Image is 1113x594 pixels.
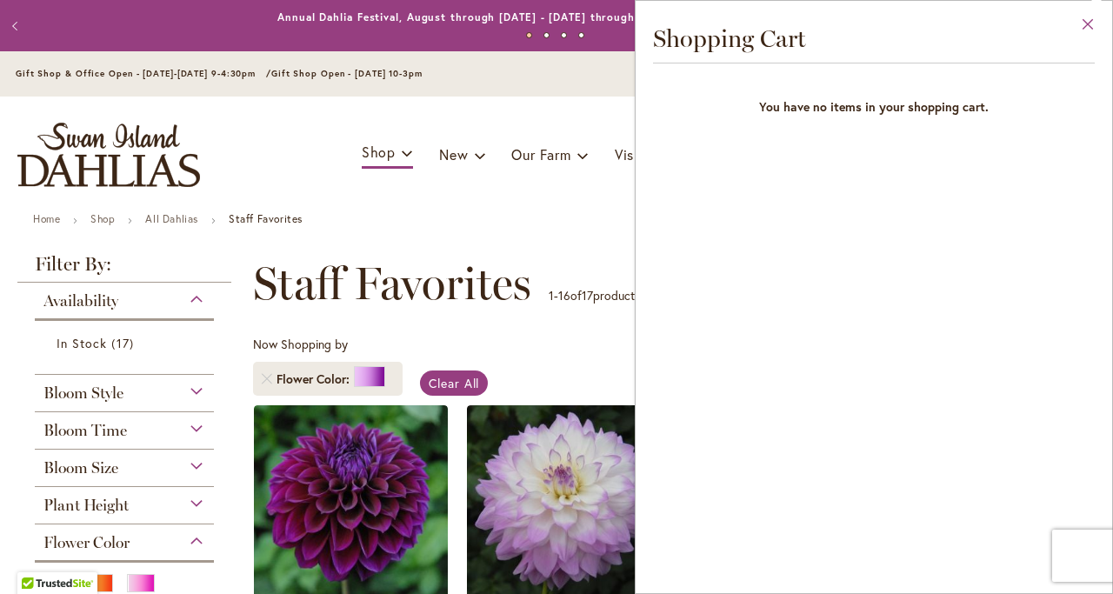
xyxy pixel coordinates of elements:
[262,374,272,384] a: Remove Flower Color Purple
[57,334,197,352] a: In Stock 17
[33,212,60,225] a: Home
[582,287,593,304] span: 17
[578,32,584,38] button: 4 of 4
[229,212,303,225] strong: Staff Favorites
[362,143,396,161] span: Shop
[271,68,423,79] span: Gift Shop Open - [DATE] 10-3pm
[253,336,348,352] span: Now Shopping by
[277,10,823,23] a: Annual Dahlia Festival, August through [DATE] - [DATE] through [DATE] (And [DATE]) 9-am5:30pm
[43,421,127,440] span: Bloom Time
[90,212,115,225] a: Shop
[57,335,107,351] span: In Stock
[543,32,550,38] button: 2 of 4
[253,257,531,310] span: Staff Favorites
[43,496,129,515] span: Plant Height
[43,291,118,310] span: Availability
[43,458,118,477] span: Bloom Size
[111,334,137,352] span: 17
[429,375,480,391] span: Clear All
[615,145,665,164] span: Visit Us
[17,255,231,283] strong: Filter By:
[17,123,200,187] a: store logo
[653,72,1095,133] strong: You have no items in your shopping cart.
[277,370,354,388] span: Flower Color
[558,287,570,304] span: 16
[43,384,123,403] span: Bloom Style
[526,32,532,38] button: 1 of 4
[439,145,468,164] span: New
[549,287,554,304] span: 1
[549,282,640,310] p: - of products
[511,145,570,164] span: Our Farm
[16,68,271,79] span: Gift Shop & Office Open - [DATE]-[DATE] 9-4:30pm /
[13,532,62,581] iframe: Launch Accessibility Center
[420,370,489,396] a: Clear All
[145,212,198,225] a: All Dahlias
[43,533,130,552] span: Flower Color
[653,23,806,53] span: Shopping Cart
[561,32,567,38] button: 3 of 4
